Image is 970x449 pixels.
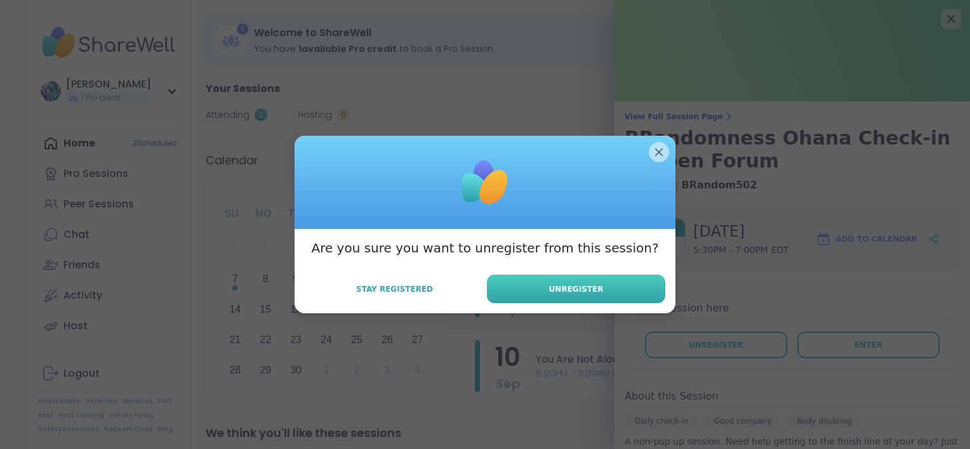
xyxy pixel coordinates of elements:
[549,283,604,295] span: Unregister
[356,283,433,295] span: Stay Registered
[453,151,517,214] img: ShareWell Logomark
[487,275,665,303] button: Unregister
[311,239,658,257] h3: Are you sure you want to unregister from this session?
[305,276,484,303] button: Stay Registered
